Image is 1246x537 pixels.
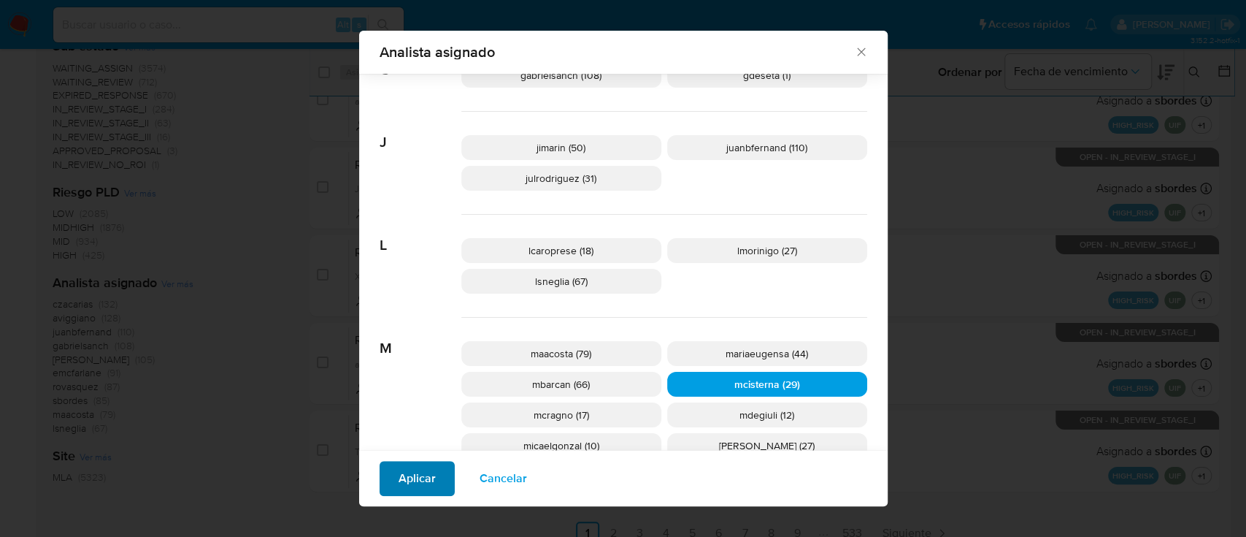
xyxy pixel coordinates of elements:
span: mcisterna (29) [734,377,800,392]
div: micaelgonzal (10) [461,433,661,458]
button: Aplicar [380,461,455,496]
div: mcragno (17) [461,403,661,427]
span: J [380,112,461,151]
span: juanbfernand (110) [726,140,807,155]
span: mbarcan (66) [532,377,590,392]
span: M [380,318,461,357]
div: mariaeugensa (44) [667,341,867,366]
div: maacosta (79) [461,341,661,366]
span: mariaeugensa (44) [726,346,808,361]
div: gabrielsanch (108) [461,63,661,88]
div: lcaroprese (18) [461,238,661,263]
span: lmorinigo (27) [737,243,797,258]
button: Cancelar [461,461,546,496]
span: mdegiuli (12) [739,408,794,422]
span: [PERSON_NAME] (27) [719,438,815,453]
div: julrodriguez (31) [461,166,661,191]
span: jimarin (50) [537,140,585,155]
span: lcaroprese (18) [528,243,593,258]
div: gdeseta (1) [667,63,867,88]
div: mbarcan (66) [461,372,661,397]
span: mcragno (17) [534,408,589,422]
div: [PERSON_NAME] (27) [667,433,867,458]
span: lsneglia (67) [535,274,588,289]
div: juanbfernand (110) [667,135,867,160]
span: gdeseta (1) [743,68,791,83]
button: Cerrar [854,45,867,58]
span: Analista asignado [380,45,855,59]
span: gabrielsanch (108) [520,68,601,83]
span: maacosta (79) [531,346,591,361]
span: L [380,215,461,254]
div: jimarin (50) [461,135,661,160]
span: micaelgonzal (10) [523,438,599,453]
span: Aplicar [399,462,436,495]
div: mcisterna (29) [667,372,867,397]
span: julrodriguez (31) [526,171,596,186]
span: Cancelar [480,462,527,495]
div: mdegiuli (12) [667,403,867,427]
div: lsneglia (67) [461,269,661,294]
div: lmorinigo (27) [667,238,867,263]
